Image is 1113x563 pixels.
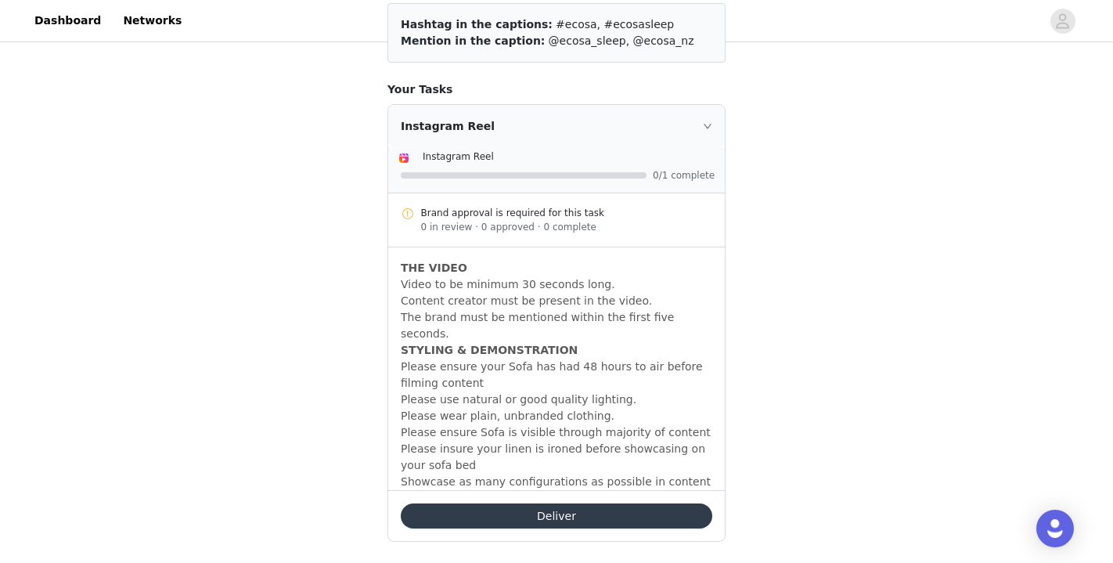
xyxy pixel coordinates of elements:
div: avatar [1055,9,1070,34]
span: Hashtag in the captions: [401,18,553,31]
i: icon: right [703,121,712,131]
span: Please ensure your Sofa has had 48 hours to air before filming content [401,360,703,389]
img: Instagram Reels Icon [398,152,410,164]
span: The brand must be mentioned within the first five seconds. [401,311,674,340]
div: Brand approval is required for this task [421,206,713,220]
span: Please wear plain, unbranded clothing. [401,410,614,422]
span: @ecosa_sleep, @ecosa_nz [549,34,694,47]
span: 0/1 complete [653,171,715,180]
span: #ecosa, #ecosasleep [556,18,674,31]
div: icon: rightInstagram Reel [388,105,725,147]
h4: Your Tasks [387,81,726,98]
span: THE VIDEO [401,262,467,274]
a: Networks [113,3,191,38]
span: Content creator must be present in the video. [401,294,652,307]
button: Deliver [401,503,712,529]
span: Showcase as many configurations as possible in content [401,475,711,488]
span: Instagram Reel [423,151,494,162]
span: Please ensure Sofa is visible through majority of content [401,426,711,438]
span: Please use natural or good quality lighting. [401,393,636,406]
div: Open Intercom Messenger [1036,510,1074,547]
span: STYLING & DEMONSTRATION [401,344,578,356]
a: Dashboard [25,3,110,38]
div: 0 in review · 0 approved · 0 complete [421,220,713,234]
span: Mention in the caption: [401,34,545,47]
span: Video to be minimum 30 seconds long. [401,278,615,291]
span: Please insure your linen is ironed before showcasing on your sofa bed [401,442,705,471]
